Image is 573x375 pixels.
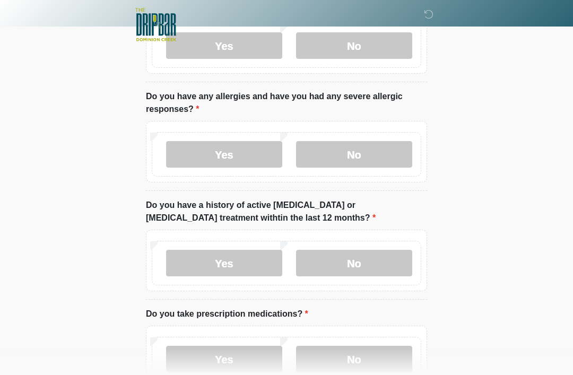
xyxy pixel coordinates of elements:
label: Yes [166,346,282,372]
label: No [296,141,412,168]
label: Yes [166,250,282,276]
label: No [296,346,412,372]
label: Do you have a history of active [MEDICAL_DATA] or [MEDICAL_DATA] treatment withtin the last 12 mo... [146,199,427,224]
label: Yes [166,141,282,168]
label: Do you have any allergies and have you had any severe allergic responses? [146,90,427,116]
label: No [296,250,412,276]
label: Do you take prescription medications? [146,308,308,320]
img: The DRIPBaR - San Antonio Dominion Creek Logo [135,8,176,43]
